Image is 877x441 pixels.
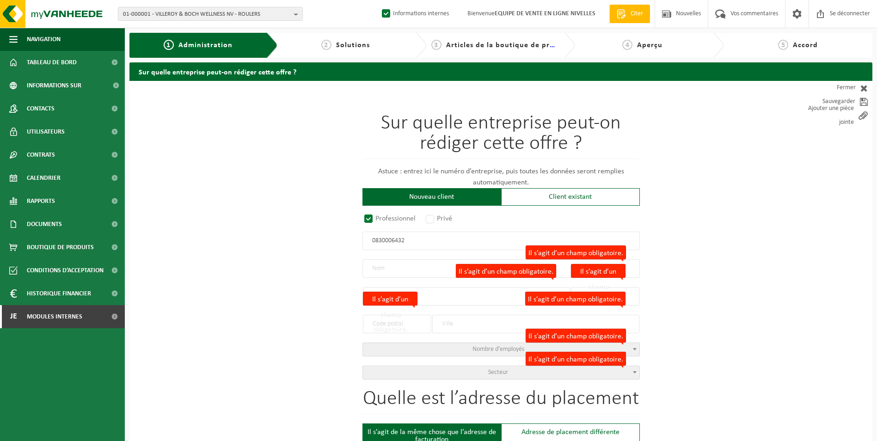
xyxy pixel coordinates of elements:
[27,120,65,143] span: Utilisateurs
[525,292,626,306] label: Il s’agit d’un champ obligatoire.
[27,51,77,74] span: Tableau de bord
[622,40,632,50] span: 4
[501,188,640,206] div: Client existant
[467,10,595,17] font: Bienvenue
[431,40,557,51] a: 3Articles de la boutique de produits
[282,40,408,51] a: 2Solutions
[431,40,442,50] span: 3
[27,74,107,97] span: Informations sur l’entreprise
[362,259,640,278] input: Nom
[521,429,619,436] font: Adresse de placement différente
[837,81,856,95] font: Fermer
[27,236,94,259] span: Boutique de produits
[472,346,524,353] span: Nombre d’employés
[446,42,572,49] span: Articles de la boutique de produits
[526,352,626,366] label: Il s’agit d’un champ obligatoire.
[27,28,61,51] span: Navigation
[526,245,626,259] label: Il s’agit d’un champ obligatoire.
[637,42,662,49] span: Aperçu
[778,40,788,50] span: 5
[362,113,640,159] h1: Sur quelle entreprise peut-on rédiger cette offre ?
[362,232,640,250] input: Numéro d’entreprise
[729,40,868,51] a: 5Accord
[27,166,61,190] span: Calendrier
[609,5,650,23] a: Citer
[571,264,626,278] label: Il s’agit d’un champ obligatoire.
[27,97,55,120] span: Contacts
[27,282,91,305] span: Historique financier
[580,40,705,51] a: 4Aperçu
[789,81,872,95] a: Fermer
[526,329,626,343] label: Il s’agit d’un champ obligatoire.
[362,212,418,225] label: Professionnel
[164,40,174,50] span: 1
[362,389,640,414] h1: Quelle est l’adresse du placement
[789,109,872,122] a: Ajouter une pièce jointe
[321,40,331,50] span: 2
[363,287,570,306] input: Rue
[123,7,290,21] span: 01-000001 - VILLEROY & BOCH WELLNESS NV - ROULERS
[118,7,303,21] button: 01-000001 - VILLEROY & BOCH WELLNESS NV - ROULERS
[793,42,818,49] span: Accord
[178,42,233,49] span: Administration
[136,40,259,51] a: 1Administration
[363,292,417,306] label: Il s’agit d’un champ obligatoire.
[27,190,55,213] span: Rapports
[822,95,855,109] font: Sauvegarder
[129,62,872,80] h2: Sur quelle entreprise peut-on rédiger cette offre ?
[488,369,508,376] span: Secteur
[363,315,431,333] input: Code postal
[456,264,556,278] label: Il s’agit d’un champ obligatoire.
[27,143,55,166] span: Contrats
[362,166,640,188] p: Astuce : entrez ici le numéro d’entreprise, puis toutes les données seront remplies automatiquement.
[794,102,854,129] font: Ajouter une pièce jointe
[424,212,455,225] label: Privé
[27,305,82,328] span: Modules internes
[336,42,370,49] span: Solutions
[9,305,18,328] span: Je
[628,9,645,18] span: Citer
[380,7,449,21] label: Informations internes
[495,10,595,17] strong: EQUIPE DE VENTE EN LIGNE NIVELLES
[27,213,62,236] span: Documents
[432,315,639,333] input: Ville
[362,188,501,206] div: Nouveau client
[27,259,104,282] span: Conditions d’acceptation
[789,95,872,109] a: Sauvegarder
